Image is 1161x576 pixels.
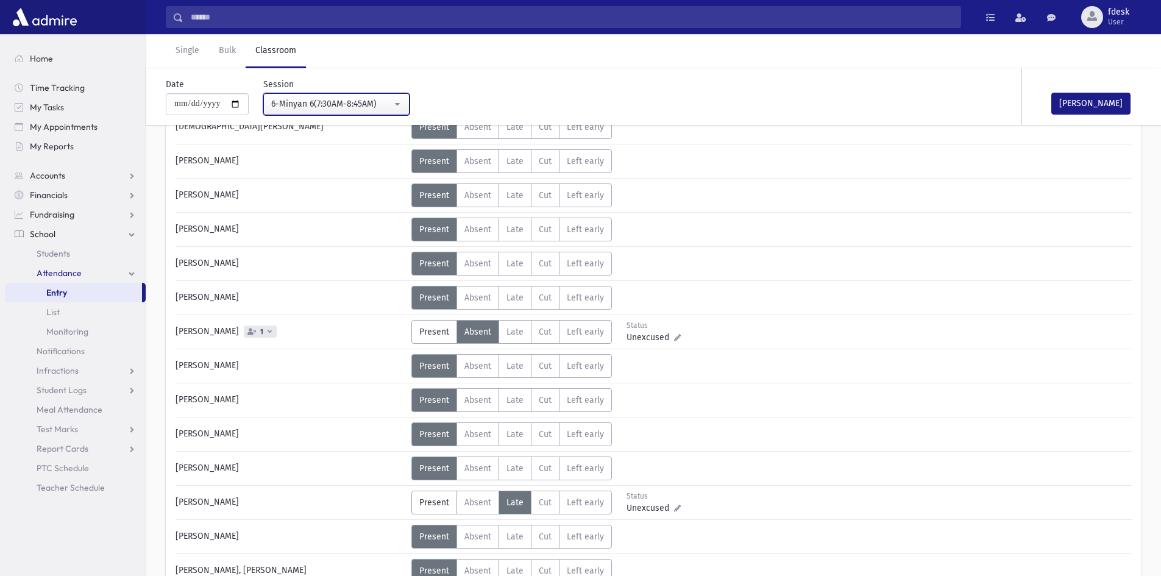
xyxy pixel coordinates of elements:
[506,122,524,132] span: Late
[37,482,105,493] span: Teacher Schedule
[411,183,612,207] div: AttTypes
[539,497,552,508] span: Cut
[169,320,411,344] div: [PERSON_NAME]
[5,205,146,224] a: Fundraising
[464,497,491,508] span: Absent
[464,429,491,439] span: Absent
[419,463,449,474] span: Present
[5,400,146,419] a: Meal Attendance
[539,258,552,269] span: Cut
[1051,93,1131,115] button: [PERSON_NAME]
[419,429,449,439] span: Present
[506,429,524,439] span: Late
[464,532,491,542] span: Absent
[539,224,552,235] span: Cut
[209,34,246,68] a: Bulk
[567,532,604,542] span: Left early
[419,122,449,132] span: Present
[5,263,146,283] a: Attendance
[506,497,524,508] span: Late
[419,224,449,235] span: Present
[1108,17,1129,27] span: User
[5,98,146,117] a: My Tasks
[567,327,604,337] span: Left early
[464,395,491,405] span: Absent
[506,190,524,201] span: Late
[567,429,604,439] span: Left early
[464,156,491,166] span: Absent
[411,252,612,276] div: AttTypes
[37,346,85,357] span: Notifications
[411,115,612,139] div: AttTypes
[506,463,524,474] span: Late
[5,380,146,400] a: Student Logs
[30,121,98,132] span: My Appointments
[263,78,294,91] label: Session
[5,49,146,68] a: Home
[567,293,604,303] span: Left early
[5,439,146,458] a: Report Cards
[37,463,89,474] span: PTC Schedule
[30,209,74,220] span: Fundraising
[419,258,449,269] span: Present
[46,307,60,318] span: List
[37,424,78,435] span: Test Marks
[10,5,80,29] img: AdmirePro
[169,422,411,446] div: [PERSON_NAME]
[539,361,552,371] span: Cut
[506,293,524,303] span: Late
[419,361,449,371] span: Present
[5,283,142,302] a: Entry
[169,457,411,480] div: [PERSON_NAME]
[5,224,146,244] a: School
[169,218,411,241] div: [PERSON_NAME]
[5,361,146,380] a: Infractions
[567,190,604,201] span: Left early
[411,354,612,378] div: AttTypes
[169,286,411,310] div: [PERSON_NAME]
[271,98,392,110] div: 6-Minyan 6(7:30AM-8:45AM)
[263,93,410,115] button: 6-Minyan 6(7:30AM-8:45AM)
[30,190,68,201] span: Financials
[30,53,53,64] span: Home
[37,443,88,454] span: Report Cards
[506,566,524,576] span: Late
[506,258,524,269] span: Late
[37,248,70,259] span: Students
[5,166,146,185] a: Accounts
[30,141,74,152] span: My Reports
[5,78,146,98] a: Time Tracking
[464,258,491,269] span: Absent
[539,395,552,405] span: Cut
[166,78,184,91] label: Date
[567,361,604,371] span: Left early
[411,422,612,446] div: AttTypes
[464,361,491,371] span: Absent
[169,388,411,412] div: [PERSON_NAME]
[5,341,146,361] a: Notifications
[419,327,449,337] span: Present
[30,229,55,240] span: School
[567,463,604,474] span: Left early
[464,327,491,337] span: Absent
[539,566,552,576] span: Cut
[567,497,604,508] span: Left early
[539,156,552,166] span: Cut
[37,385,87,396] span: Student Logs
[166,34,209,68] a: Single
[627,320,681,331] div: Status
[169,252,411,276] div: [PERSON_NAME]
[5,137,146,156] a: My Reports
[419,497,449,508] span: Present
[5,117,146,137] a: My Appointments
[30,102,64,113] span: My Tasks
[30,82,85,93] span: Time Tracking
[627,331,674,344] span: Unexcused
[539,532,552,542] span: Cut
[411,149,612,173] div: AttTypes
[169,115,411,139] div: [DEMOGRAPHIC_DATA][PERSON_NAME]
[411,286,612,310] div: AttTypes
[419,532,449,542] span: Present
[627,491,681,502] div: Status
[567,566,604,576] span: Left early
